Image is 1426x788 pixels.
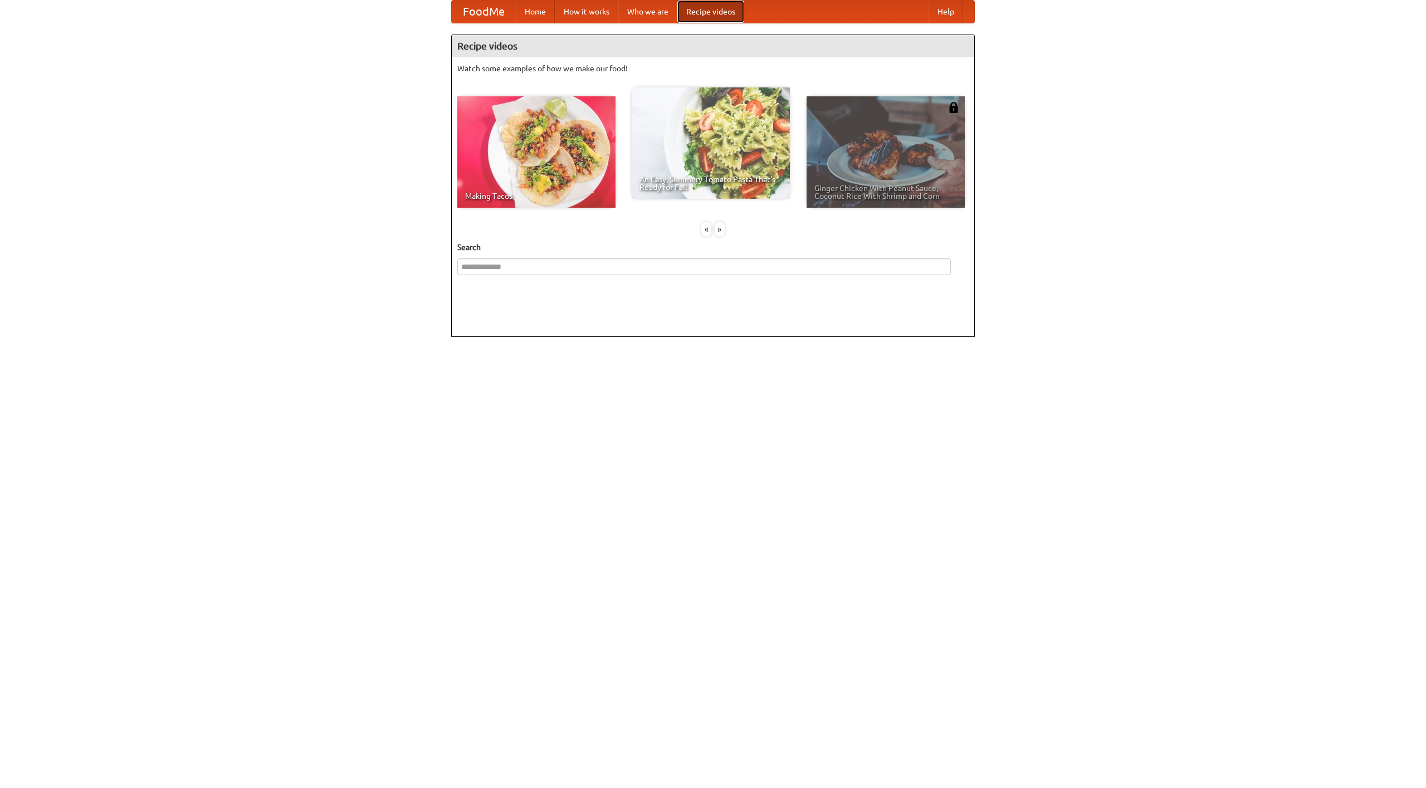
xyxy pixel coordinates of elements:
h5: Search [457,242,969,253]
div: « [701,222,711,236]
img: 483408.png [948,102,959,113]
a: Who we are [618,1,677,23]
span: Making Tacos [465,192,608,200]
a: An Easy, Summery Tomato Pasta That's Ready for Fall [632,87,790,199]
h4: Recipe videos [452,35,974,57]
a: Recipe videos [677,1,744,23]
a: Home [516,1,555,23]
a: Help [929,1,963,23]
span: An Easy, Summery Tomato Pasta That's Ready for Fall [639,175,782,191]
div: » [715,222,725,236]
a: How it works [555,1,618,23]
a: FoodMe [452,1,516,23]
a: Making Tacos [457,96,616,208]
p: Watch some examples of how we make our food! [457,63,969,74]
